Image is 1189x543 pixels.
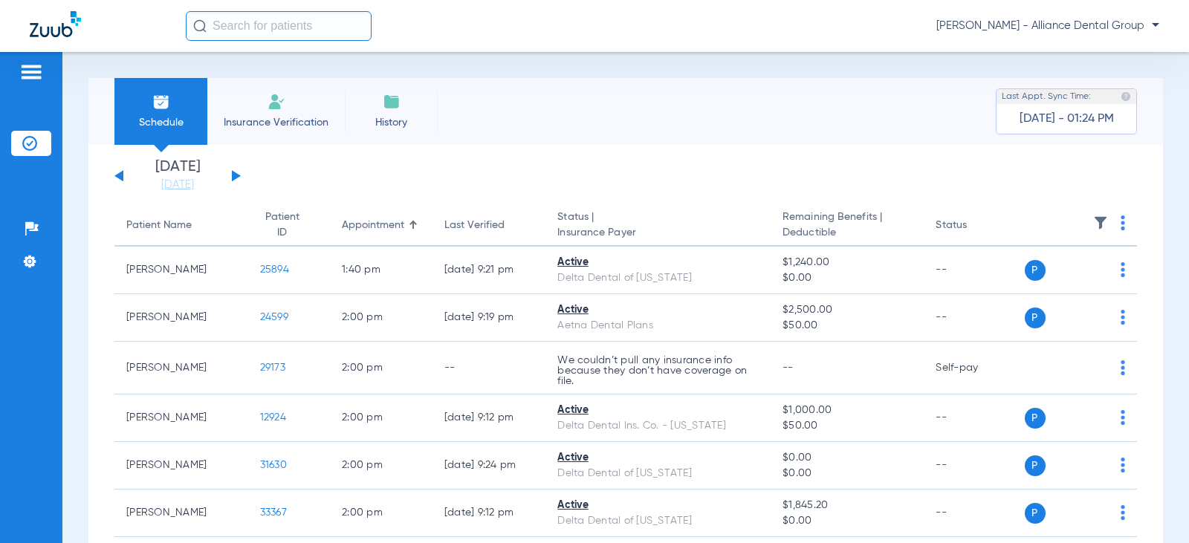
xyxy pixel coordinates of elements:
img: group-dot-blue.svg [1121,262,1125,277]
td: [PERSON_NAME] [114,442,248,490]
span: [PERSON_NAME] - Alliance Dental Group [936,19,1159,33]
li: [DATE] [133,160,222,192]
span: $0.00 [783,466,912,481]
td: [DATE] 9:21 PM [432,247,545,294]
div: Patient ID [260,209,319,241]
div: Active [557,450,759,466]
span: $1,000.00 [783,403,912,418]
img: group-dot-blue.svg [1121,505,1125,520]
div: Patient ID [260,209,305,241]
div: Active [557,498,759,513]
img: Zuub Logo [30,11,81,37]
span: Insurance Verification [218,115,334,130]
span: $1,240.00 [783,255,912,270]
td: 2:00 PM [330,394,432,442]
img: History [383,93,401,111]
a: [DATE] [133,178,222,192]
td: Self-pay [924,342,1024,394]
span: -- [783,362,794,373]
img: group-dot-blue.svg [1121,310,1125,325]
img: last sync help info [1121,91,1131,102]
span: 24599 [260,312,288,322]
span: $50.00 [783,318,912,334]
div: Active [557,403,759,418]
td: [PERSON_NAME] [114,342,248,394]
span: 33367 [260,507,287,518]
td: [PERSON_NAME] [114,490,248,537]
span: $0.00 [783,270,912,286]
span: [DATE] - 01:24 PM [1020,111,1114,126]
td: -- [924,490,1024,537]
span: $1,845.20 [783,498,912,513]
img: Manual Insurance Verification [268,93,285,111]
div: Last Verified [444,218,505,233]
span: History [356,115,427,130]
td: -- [924,294,1024,342]
span: P [1025,308,1046,328]
span: P [1025,260,1046,281]
span: Deductible [783,225,912,241]
td: [PERSON_NAME] [114,394,248,442]
div: Active [557,302,759,318]
th: Status [924,205,1024,247]
span: P [1025,455,1046,476]
td: [DATE] 9:19 PM [432,294,545,342]
span: $0.00 [783,513,912,529]
div: Appointment [342,218,404,233]
div: Appointment [342,218,421,233]
span: $2,500.00 [783,302,912,318]
div: Active [557,255,759,270]
span: 31630 [260,460,287,470]
span: $0.00 [783,450,912,466]
span: P [1025,408,1046,429]
td: -- [924,247,1024,294]
td: [PERSON_NAME] [114,294,248,342]
div: Delta Dental of [US_STATE] [557,466,759,481]
td: 2:00 PM [330,490,432,537]
div: Aetna Dental Plans [557,318,759,334]
div: Patient Name [126,218,236,233]
td: [DATE] 9:12 PM [432,490,545,537]
td: -- [924,442,1024,490]
td: 2:00 PM [330,442,432,490]
input: Search for patients [186,11,372,41]
img: group-dot-blue.svg [1121,360,1125,375]
td: -- [924,394,1024,442]
img: Search Icon [193,19,207,33]
img: group-dot-blue.svg [1121,458,1125,472]
th: Status | [545,205,771,247]
img: group-dot-blue.svg [1121,215,1125,230]
div: Delta Dental of [US_STATE] [557,513,759,529]
img: hamburger-icon [19,63,43,81]
div: Patient Name [126,218,192,233]
img: Schedule [152,93,170,111]
span: $50.00 [783,418,912,434]
span: 12924 [260,412,286,423]
div: Delta Dental of [US_STATE] [557,270,759,286]
span: P [1025,503,1046,524]
img: filter.svg [1093,215,1108,230]
span: Schedule [126,115,196,130]
span: Insurance Payer [557,225,759,241]
p: We couldn’t pull any insurance info because they don’t have coverage on file. [557,355,759,386]
td: [DATE] 9:12 PM [432,394,545,442]
td: [DATE] 9:24 PM [432,442,545,490]
td: 2:00 PM [330,294,432,342]
div: Delta Dental Ins. Co. - [US_STATE] [557,418,759,434]
div: Last Verified [444,218,534,233]
span: 25894 [260,264,289,275]
th: Remaining Benefits | [771,205,924,247]
td: -- [432,342,545,394]
span: Last Appt. Sync Time: [1002,89,1091,104]
span: 29173 [260,362,285,373]
td: [PERSON_NAME] [114,247,248,294]
img: group-dot-blue.svg [1121,410,1125,425]
td: 2:00 PM [330,342,432,394]
td: 1:40 PM [330,247,432,294]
